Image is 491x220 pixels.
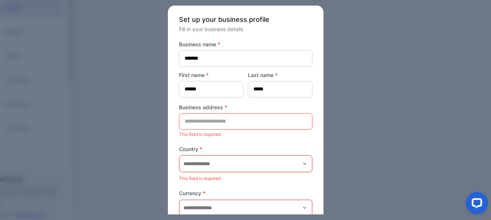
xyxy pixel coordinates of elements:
iframe: LiveChat chat widget [460,189,491,220]
label: Last name [248,71,312,79]
p: Fill in your business details [179,25,312,33]
label: First name [179,71,243,79]
p: This field is required [179,174,312,183]
p: This field is required [179,130,312,139]
label: Country [179,145,312,153]
label: Currency [179,189,312,197]
p: Set up your business profile [179,14,312,24]
label: Business address [179,103,312,111]
label: Business name [179,40,312,48]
